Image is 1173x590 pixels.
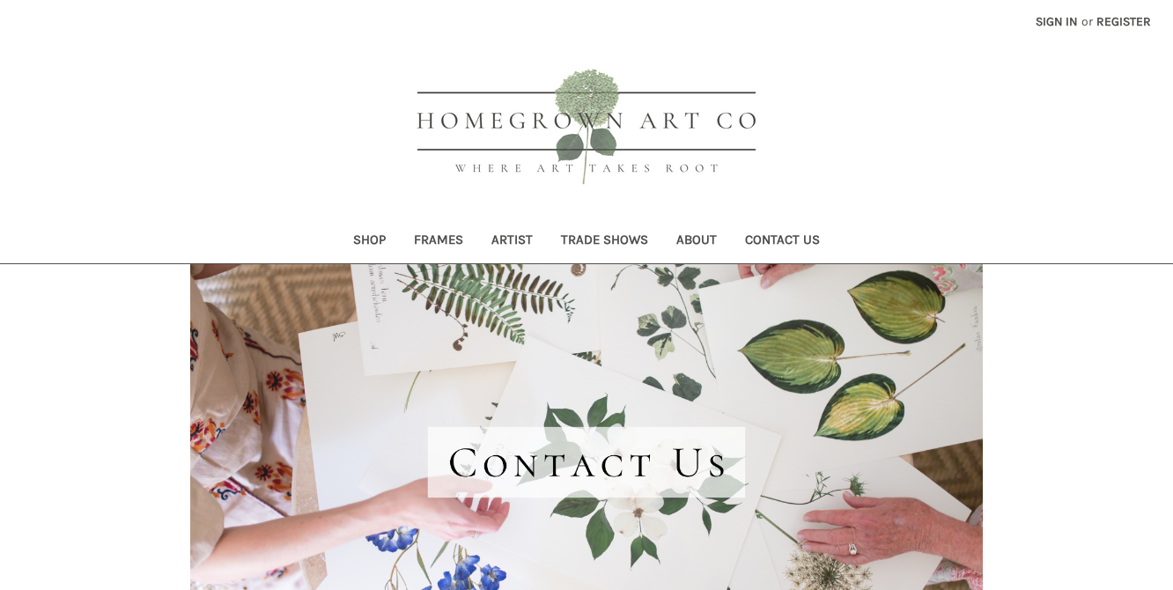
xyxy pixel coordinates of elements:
[400,220,477,263] a: Frames
[547,220,662,263] a: Trade Shows
[662,220,731,263] a: About
[477,220,547,263] a: Artist
[731,220,834,263] a: Contact Us
[339,220,400,263] a: Shop
[388,49,785,208] img: HOMEGROWN ART CO
[1080,12,1095,31] span: or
